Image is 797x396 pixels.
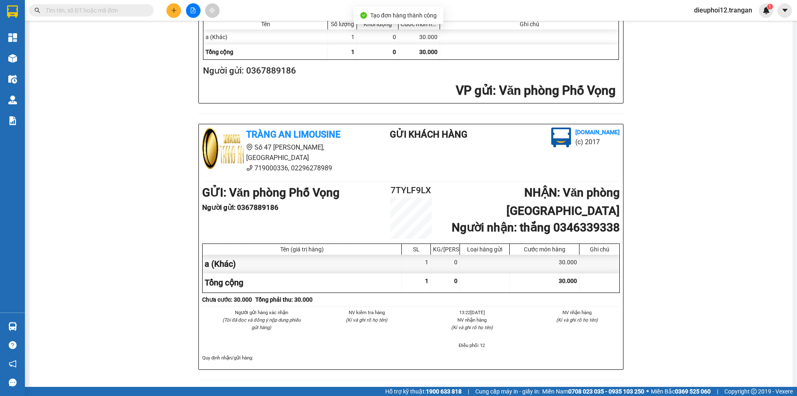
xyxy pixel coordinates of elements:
img: warehouse-icon [8,96,17,104]
b: Chưa cước : 30.000 [202,296,252,303]
span: 1 [351,49,354,55]
img: solution-icon [8,116,17,125]
span: 30.000 [559,278,577,284]
span: file-add [190,7,196,13]
span: copyright [751,389,757,394]
span: Tạo đơn hàng thành công [370,12,437,19]
div: 0 [431,255,460,273]
div: Số lượng [330,21,354,27]
input: Tìm tên, số ĐT hoặc mã đơn [46,6,144,15]
span: VP gửi [456,83,493,98]
div: Ghi chú [582,246,617,253]
div: Quy định nhận/gửi hàng : [202,354,620,362]
span: phone [246,165,253,171]
span: ⚪️ [646,390,649,393]
button: aim [205,3,220,18]
span: Tổng cộng [205,278,243,288]
img: warehouse-icon [8,322,17,331]
div: 30.000 [510,255,579,273]
li: NV nhận hàng [535,309,620,316]
b: GỬI : Văn phòng Phố Vọng [202,186,340,199]
div: Cước món hàng [512,246,577,253]
span: 1 [768,4,771,10]
span: aim [209,7,215,13]
div: a (Khác) [203,30,328,44]
img: dashboard-icon [8,33,17,42]
div: Ghi chú [442,21,616,27]
li: (c) 2017 [575,137,620,147]
strong: 0708 023 035 - 0935 103 250 [568,388,644,395]
span: notification [9,360,17,368]
img: logo.jpg [551,128,571,148]
span: check-circle [360,12,367,19]
li: NV kiểm tra hàng [324,309,410,316]
span: search [34,7,40,13]
span: Cung cấp máy in - giấy in: [475,387,540,396]
h2: Người gửi: 0367889186 [203,64,616,78]
span: Hỗ trợ kỹ thuật: [385,387,462,396]
button: file-add [186,3,200,18]
img: warehouse-icon [8,54,17,63]
img: warehouse-icon [8,75,17,84]
b: [DOMAIN_NAME] [575,129,620,135]
div: 1 [402,255,431,273]
img: logo.jpg [202,128,244,169]
div: 0 [357,30,398,44]
div: KG/[PERSON_NAME] [433,246,457,253]
sup: 1 [767,4,773,10]
div: Loại hàng gửi [462,246,507,253]
div: 1 [328,30,357,44]
b: Người gửi : 0367889186 [202,203,279,212]
strong: 0369 525 060 [675,388,711,395]
img: logo-vxr [7,5,18,18]
span: 30.000 [419,49,438,55]
div: Cước món hàng [401,21,438,27]
button: plus [166,3,181,18]
b: Gửi khách hàng [390,129,467,140]
i: (Kí và ghi rõ họ tên) [346,317,387,323]
span: Miền Bắc [651,387,711,396]
li: Số 47 [PERSON_NAME], [GEOGRAPHIC_DATA] [202,142,357,163]
span: 1 [425,278,428,284]
button: caret-down [777,3,792,18]
span: dieuphoi12.trangan [687,5,759,15]
span: | [468,387,469,396]
span: question-circle [9,341,17,349]
b: Người nhận : thắng 0346339338 [452,221,620,234]
img: icon-new-feature [763,7,770,14]
span: 0 [454,278,457,284]
div: SL [404,246,428,253]
span: plus [171,7,177,13]
strong: 1900 633 818 [426,388,462,395]
span: Tổng cộng [205,49,233,55]
li: 13:22[DATE] [429,309,515,316]
span: environment [246,144,253,150]
li: Điều phối 12 [429,342,515,349]
li: Người gửi hàng xác nhận [219,309,304,316]
b: Tổng phải thu: 30.000 [255,296,313,303]
div: a (Khác) [203,255,402,273]
div: Khối lượng [359,21,396,27]
b: NHẬN : Văn phòng [GEOGRAPHIC_DATA] [506,186,620,218]
span: | [717,387,718,396]
b: Tràng An Limousine [246,129,340,140]
h2: 7TYLF9LX [376,184,446,197]
span: caret-down [781,7,789,14]
i: (Kí và ghi rõ họ tên) [556,317,598,323]
li: NV nhận hàng [429,316,515,324]
span: 0 [393,49,396,55]
i: (Tôi đã đọc và đồng ý nộp dung phiếu gửi hàng) [222,317,301,330]
div: 30.000 [398,30,440,44]
span: Miền Nam [542,387,644,396]
span: message [9,379,17,386]
li: 719000336, 02296278989 [202,163,357,173]
div: Tên [205,21,325,27]
div: Tên (giá trị hàng) [205,246,399,253]
i: (Kí và ghi rõ họ tên) [451,325,493,330]
h2: : Văn phòng Phố Vọng [203,82,616,99]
